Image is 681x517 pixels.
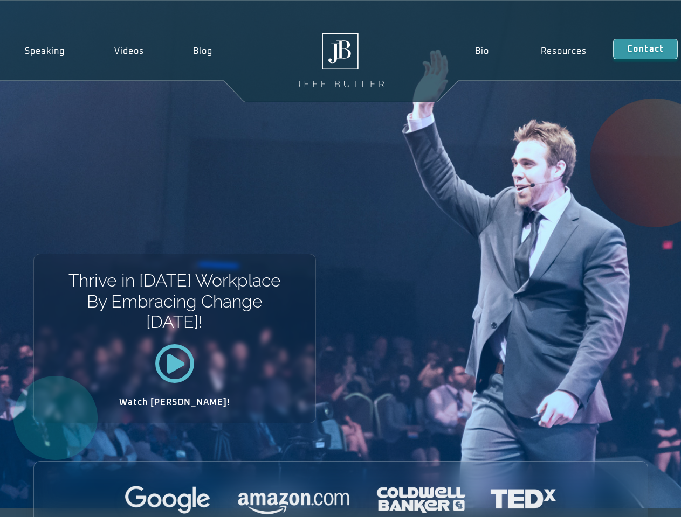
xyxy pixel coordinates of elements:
span: Contact [627,45,664,53]
nav: Menu [449,39,613,64]
a: Contact [613,39,678,59]
a: Resources [515,39,613,64]
a: Videos [90,39,169,64]
h1: Thrive in [DATE] Workplace By Embracing Change [DATE]! [67,270,281,332]
a: Blog [168,39,237,64]
a: Bio [449,39,515,64]
h2: Watch [PERSON_NAME]! [72,398,278,407]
